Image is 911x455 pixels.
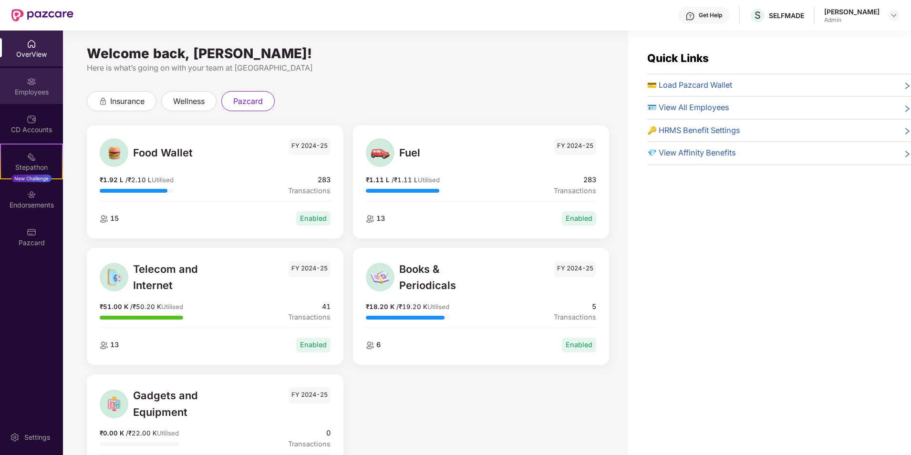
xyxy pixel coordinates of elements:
[104,267,124,288] img: Telecom and Internet
[133,261,219,294] span: Telecom and Internet
[554,261,596,277] span: FY 2024-25
[27,114,36,124] img: svg+xml;base64,PHN2ZyBpZD0iQ0RfQWNjb3VudHMiIGRhdGEtbmFtZT0iQ0QgQWNjb3VudHMiIHhtbG5zPSJodHRwOi8vd3...
[100,215,108,223] img: employeeIcon
[366,303,396,310] span: ₹18.20 K
[370,267,390,288] img: Books & Periodicals
[824,16,880,24] div: Admin
[554,312,596,323] span: Transactions
[110,95,145,107] span: insurance
[289,261,331,277] span: FY 2024-25
[396,303,427,310] span: / ₹19.20 K
[647,52,709,64] span: Quick Links
[699,11,722,19] div: Get Help
[288,312,331,323] span: Transactions
[374,341,381,349] span: 6
[366,176,392,184] span: ₹1.11 L
[125,176,152,184] span: / ₹2.10 L
[769,11,804,20] div: SELFMADE
[133,387,219,420] span: Gadgets and Equipment
[554,138,596,155] span: FY 2024-25
[130,303,161,310] span: / ₹50.20 K
[903,149,911,159] span: right
[418,176,440,184] span: Utilised
[233,95,263,107] span: pazcard
[685,11,695,21] img: svg+xml;base64,PHN2ZyBpZD0iSGVscC0zMngzMiIgeG1sbnM9Imh0dHA6Ly93d3cudzMub3JnLzIwMDAvc3ZnIiB3aWR0aD...
[647,124,740,137] span: 🔑 HRMS Benefit Settings
[100,176,125,184] span: ₹1.92 L
[890,11,898,19] img: svg+xml;base64,PHN2ZyBpZD0iRHJvcGRvd24tMzJ4MzIiIHhtbG5zPSJodHRwOi8vd3d3LnczLm9yZy8yMDAwL3N2ZyIgd2...
[157,429,179,437] span: Utilised
[10,433,20,442] img: svg+xml;base64,PHN2ZyBpZD0iU2V0dGluZy0yMHgyMCIgeG1sbnM9Imh0dHA6Ly93d3cudzMub3JnLzIwMDAvc3ZnIiB3aW...
[104,143,124,163] img: Food Wallet
[288,175,331,186] span: 283
[87,50,609,57] div: Welcome back, [PERSON_NAME]!
[87,62,609,74] div: Here is what’s going on with your team at [GEOGRAPHIC_DATA]
[554,175,596,186] span: 283
[11,175,52,182] div: New Challenge
[11,9,73,21] img: New Pazcare Logo
[427,303,449,310] span: Utilised
[903,81,911,92] span: right
[366,215,374,223] img: employeeIcon
[100,429,126,437] span: ₹0.00 K
[755,10,761,21] span: S
[27,152,36,162] img: svg+xml;base64,PHN2ZyB4bWxucz0iaHR0cDovL3d3dy53My5vcmcvMjAwMC9zdmciIHdpZHRoPSIyMSIgaGVpZ2h0PSIyMC...
[903,103,911,114] span: right
[27,190,36,199] img: svg+xml;base64,PHN2ZyBpZD0iRW5kb3JzZW1lbnRzIiB4bWxucz0iaHR0cDovL3d3dy53My5vcmcvMjAwMC9zdmciIHdpZH...
[173,95,205,107] span: wellness
[161,303,183,310] span: Utilised
[366,341,374,349] img: employeeIcon
[288,301,331,312] span: 41
[554,186,596,196] span: Transactions
[27,39,36,49] img: svg+xml;base64,PHN2ZyBpZD0iSG9tZSIgeG1sbnM9Imh0dHA6Ly93d3cudzMub3JnLzIwMDAvc3ZnIiB3aWR0aD0iMjAiIG...
[21,433,53,442] div: Settings
[296,338,331,352] div: Enabled
[296,211,331,226] div: Enabled
[562,211,596,226] div: Enabled
[903,126,911,137] span: right
[152,176,174,184] span: Utilised
[100,303,130,310] span: ₹51.00 K
[99,96,107,105] div: animation
[288,428,331,439] span: 0
[27,227,36,237] img: svg+xml;base64,PHN2ZyBpZD0iUGF6Y2FyZCIgeG1sbnM9Imh0dHA6Ly93d3cudzMub3JnLzIwMDAvc3ZnIiB3aWR0aD0iMj...
[27,77,36,86] img: svg+xml;base64,PHN2ZyBpZD0iRW1wbG95ZWVzIiB4bWxucz0iaHR0cDovL3d3dy53My5vcmcvMjAwMC9zdmciIHdpZHRoPS...
[647,102,729,114] span: 🪪 View All Employees
[562,338,596,352] div: Enabled
[647,79,732,92] span: 💳 Load Pazcard Wallet
[374,214,385,222] span: 13
[647,147,736,159] span: 💎 View Affinity Benefits
[370,143,390,163] img: Fuel
[554,301,596,312] span: 5
[108,341,119,349] span: 13
[100,341,108,349] img: employeeIcon
[399,145,485,161] span: Fuel
[1,163,62,172] div: Stepathon
[126,429,157,437] span: / ₹22.00 K
[399,261,485,294] span: Books & Periodicals
[104,393,124,414] img: Gadgets and Equipment
[108,214,119,222] span: 15
[288,186,331,196] span: Transactions
[392,176,418,184] span: / ₹1.11 L
[289,387,331,403] span: FY 2024-25
[133,145,219,161] span: Food Wallet
[288,439,331,450] span: Transactions
[289,138,331,155] span: FY 2024-25
[824,7,880,16] div: [PERSON_NAME]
